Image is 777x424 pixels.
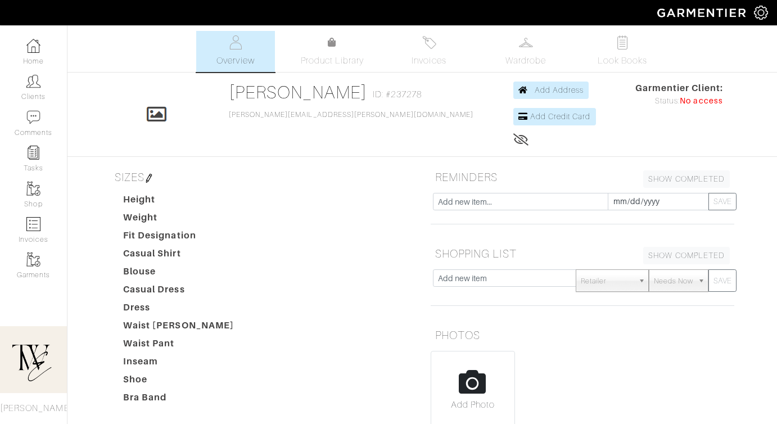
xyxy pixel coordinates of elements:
a: Add Credit Card [513,108,596,125]
span: ID: #237278 [373,88,422,101]
a: SHOW COMPLETED [643,170,730,188]
dt: Shoe [115,373,243,391]
span: Wardrobe [505,54,546,67]
dt: Fit Designation [115,229,243,247]
img: gear-icon-white-bd11855cb880d31180b6d7d6211b90ccbf57a29d726f0c71d8c61bd08dd39cc2.png [754,6,768,20]
dt: Bra Band [115,391,243,409]
span: Needs Now [654,270,693,292]
dt: Height [115,193,243,211]
span: Overview [216,54,254,67]
img: wardrobe-487a4870c1b7c33e795ec22d11cfc2ed9d08956e64fb3008fe2437562e282088.svg [519,35,533,49]
img: todo-9ac3debb85659649dc8f770b8b6100bb5dab4b48dedcbae339e5042a72dfd3cc.svg [616,35,630,49]
h5: SIZES [110,166,414,188]
img: garments-icon-b7da505a4dc4fd61783c78ac3ca0ef83fa9d6f193b1c9dc38574b1d14d53ca28.png [26,182,40,196]
img: reminder-icon-8004d30b9f0a5d33ae49ab947aed9ed385cf756f9e5892f1edd6e32f2345188e.png [26,146,40,160]
dt: Dress [115,301,243,319]
dt: Casual Shirt [115,247,243,265]
a: SHOW COMPLETED [643,247,730,264]
a: Look Books [583,31,662,72]
dt: Waist [PERSON_NAME] [115,319,243,337]
input: Add new item... [433,193,608,210]
img: orders-27d20c2124de7fd6de4e0e44c1d41de31381a507db9b33961299e4e07d508b8c.svg [422,35,436,49]
a: Overview [196,31,275,72]
img: basicinfo-40fd8af6dae0f16599ec9e87c0ef1c0a1fdea2edbe929e3d69a839185d80c458.svg [229,35,243,49]
dt: Inseam [115,355,243,373]
input: Add new item [433,269,576,287]
img: dashboard-icon-dbcd8f5a0b271acd01030246c82b418ddd0df26cd7fceb0bd07c9910d44c42f6.png [26,39,40,53]
h5: SHOPPING LIST [431,242,734,265]
div: Status: [635,95,723,107]
dt: Blouse [115,265,243,283]
span: Add Address [535,85,584,94]
span: Product Library [301,54,364,67]
a: [PERSON_NAME][EMAIL_ADDRESS][PERSON_NAME][DOMAIN_NAME] [229,111,474,119]
a: Invoices [390,31,468,72]
span: Look Books [598,54,648,67]
a: Add Address [513,82,589,99]
img: comment-icon-a0a6a9ef722e966f86d9cbdc48e553b5cf19dbc54f86b18d962a5391bc8f6eb6.png [26,110,40,124]
img: garments-icon-b7da505a4dc4fd61783c78ac3ca0ef83fa9d6f193b1c9dc38574b1d14d53ca28.png [26,252,40,267]
span: Add Credit Card [530,112,591,121]
dt: Waist Pant [115,337,243,355]
button: SAVE [708,193,737,210]
button: SAVE [708,269,737,292]
dt: Weight [115,211,243,229]
span: Invoices [412,54,446,67]
a: Wardrobe [486,31,565,72]
img: clients-icon-6bae9207a08558b7cb47a8932f037763ab4055f8c8b6bfacd5dc20c3e0201464.png [26,74,40,88]
a: [PERSON_NAME] [229,82,368,102]
img: garmentier-logo-header-white-b43fb05a5012e4ada735d5af1a66efaba907eab6374d6393d1fbf88cb4ef424d.png [652,3,754,22]
h5: PHOTOS [431,324,734,346]
span: Garmentier Client: [635,82,723,95]
h5: REMINDERS [431,166,734,188]
span: Retailer [581,270,634,292]
img: orders-icon-0abe47150d42831381b5fb84f609e132dff9fe21cb692f30cb5eec754e2cba89.png [26,217,40,231]
a: Product Library [293,36,372,67]
span: No access [680,95,722,107]
img: pen-cf24a1663064a2ec1b9c1bd2387e9de7a2fa800b781884d57f21acf72779bad2.png [144,174,153,183]
dt: Casual Dress [115,283,243,301]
